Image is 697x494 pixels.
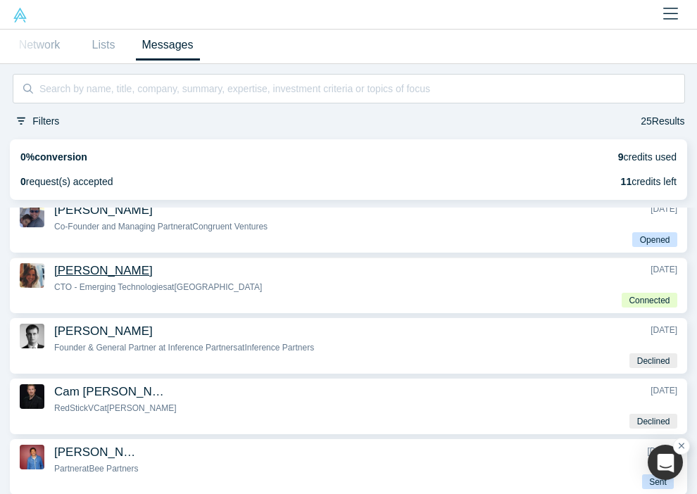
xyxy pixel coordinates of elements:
span: Sent [642,474,674,489]
span: credits left [621,175,677,189]
span: Declined [629,414,677,429]
small: Only messages to Angels, VCs and Strategic Investors impacts your credits and conversion rate. Bo... [20,207,664,232]
div: Co-Founder and Managing Partner at [54,220,268,233]
input: Search by name, title, company, summary, expertise, investment criteria or topics of focus [38,75,684,103]
span: [GEOGRAPHIC_DATA] [174,282,262,292]
div: RedStickVC at [54,402,181,414]
div: Founder & General Partner at Inference Partners at [54,341,314,354]
a: [PERSON_NAME] [54,324,153,338]
span: [PERSON_NAME] [54,445,153,459]
span: [PERSON_NAME] [107,403,177,413]
strong: 0% conversion [20,151,87,163]
img: Alchemist Vault Logo [13,8,27,23]
span: [PERSON_NAME] [54,264,153,277]
a: Lists [72,30,136,61]
a: [PERSON_NAME] [54,445,143,460]
button: Filters [13,113,64,129]
span: Filters [32,115,59,127]
span: Connected [622,293,677,308]
span: [DATE] [651,384,677,397]
img: Cam Crowder's Profile Image [20,384,44,409]
span: [DATE] [651,324,677,336]
strong: 0 [20,176,26,187]
span: request(s) accepted [20,175,113,189]
span: [DATE] [651,203,677,215]
strong: 9 [618,151,624,163]
span: [PERSON_NAME] [54,324,153,338]
img: Endre Sagi's Profile Image [20,324,44,348]
div: Partner at [54,462,153,475]
img: Abe Yokell's Profile Image [20,203,44,227]
span: credits used [618,150,677,165]
a: Messages [136,30,200,61]
span: 25 [641,115,652,127]
a: [PERSON_NAME] [54,263,153,278]
span: Cam [PERSON_NAME] [54,385,181,398]
div: CTO - Emerging Technologies at [54,281,262,293]
span: Inference Partners [244,343,314,353]
span: Declined [629,353,677,368]
span: [DATE] [651,263,677,276]
strong: 11 [621,176,632,187]
img: Garrett Goldberg's Profile Image [20,445,44,469]
span: Results [641,115,684,127]
span: Bee Partners [89,464,138,474]
a: Network [8,30,72,61]
img: Vanessa Fernandes's Profile Image [20,263,44,288]
span: Congruent Ventures [192,222,268,232]
span: Opened [632,232,677,247]
a: Cam [PERSON_NAME] [54,384,168,399]
a: [PERSON_NAME] [54,203,153,217]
